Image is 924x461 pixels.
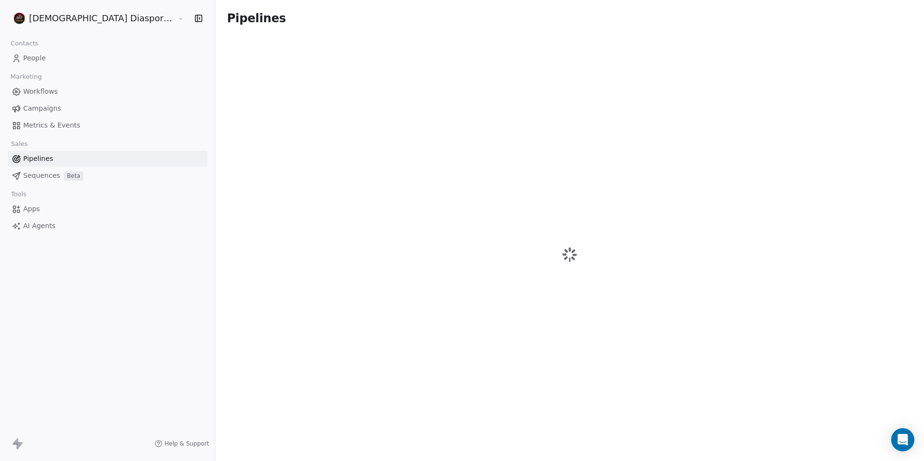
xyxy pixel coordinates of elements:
[227,12,286,25] span: Pipelines
[6,36,43,51] span: Contacts
[64,171,83,181] span: Beta
[23,103,61,114] span: Campaigns
[23,171,60,181] span: Sequences
[12,10,171,27] button: [DEMOGRAPHIC_DATA] Diaspora Resource Centre
[8,168,207,184] a: SequencesBeta
[7,137,32,151] span: Sales
[8,50,207,66] a: People
[8,218,207,234] a: AI Agents
[8,201,207,217] a: Apps
[6,70,46,84] span: Marketing
[891,428,914,451] div: Open Intercom Messenger
[23,86,58,97] span: Workflows
[8,101,207,116] a: Campaigns
[23,53,46,63] span: People
[8,151,207,167] a: Pipelines
[23,221,56,231] span: AI Agents
[23,154,53,164] span: Pipelines
[7,187,30,202] span: Tools
[164,440,209,447] span: Help & Support
[29,12,175,25] span: [DEMOGRAPHIC_DATA] Diaspora Resource Centre
[155,440,209,447] a: Help & Support
[23,120,80,130] span: Metrics & Events
[23,204,40,214] span: Apps
[8,84,207,100] a: Workflows
[8,117,207,133] a: Metrics & Events
[14,13,25,24] img: AFRICAN%20DIASPORA%20GRP.%20RES.%20CENT.%20LOGO%20-2%20PROFILE-02-02-1.png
